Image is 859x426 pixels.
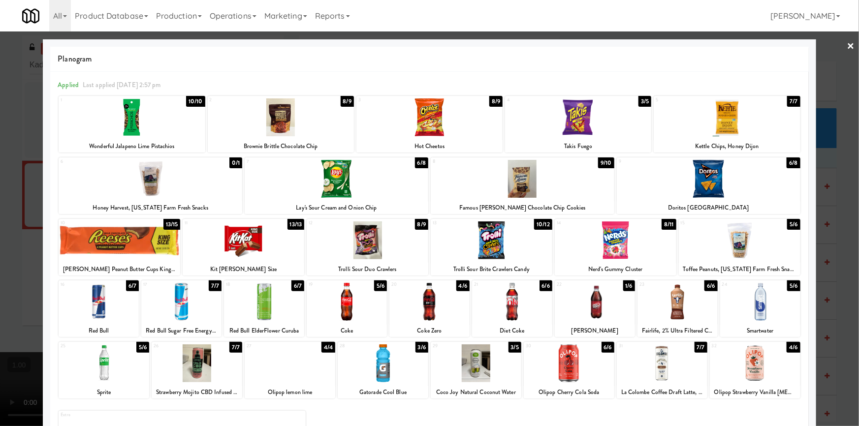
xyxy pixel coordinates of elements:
[509,342,521,353] div: 3/5
[415,342,428,353] div: 3/6
[679,263,800,275] div: Toffee Peanuts, [US_STATE] Farm Fresh Snacks
[185,219,243,227] div: 11
[391,325,468,337] div: Coke Zero
[524,342,614,398] div: 306/6Olipop Cherry Cola Soda
[183,219,304,275] div: 1113/13Kit [PERSON_NAME] Size
[637,280,718,337] div: 236/6Fairlife, 2% Ultra Filtered Chocolate Milk
[307,263,428,275] div: Trolli Sour Duo Crawlers
[847,31,855,62] a: ×
[339,386,427,398] div: Gatorade Cool Blue
[143,325,220,337] div: Red Bull Sugar Free Energy Drink
[247,157,336,166] div: 7
[291,280,304,291] div: 6/7
[507,140,650,152] div: Takis Fuego
[163,219,181,230] div: 13/15
[619,342,662,350] div: 31
[60,325,137,337] div: Red Bull
[433,157,522,166] div: 8
[602,342,614,353] div: 6/6
[22,7,39,25] img: Micromart
[287,219,305,230] div: 13/13
[61,157,150,166] div: 6
[619,157,708,166] div: 9
[432,263,551,275] div: Trolli Sour Brite Crawlers Candy
[225,325,303,337] div: Red Bull ElderFlower Curuba
[431,202,614,214] div: Famous [PERSON_NAME] Chocolate Chip Cookies
[338,386,428,398] div: Gatorade Cool Blue
[210,96,281,104] div: 2
[245,157,428,214] div: 76/8Lay's Sour Cream and Onion Chip
[341,96,354,107] div: 8/9
[555,280,635,337] div: 221/6[PERSON_NAME]
[472,280,552,337] div: 216/6Diet Coke
[617,202,800,214] div: Doritos [GEOGRAPHIC_DATA]
[209,140,352,152] div: Brownie Brittle Chocolate Chip
[433,342,476,350] div: 29
[309,280,347,289] div: 19
[710,386,800,398] div: Olipop Strawberry Vanilla [MEDICAL_DATA] Soda
[432,386,520,398] div: Coco Joy Natural Coconut Water
[141,325,222,337] div: Red Bull Sugar Free Energy Drink
[229,157,242,168] div: 0/1
[617,157,800,214] div: 96/8Doritos [GEOGRAPHIC_DATA]
[152,342,242,398] div: 267/7Strawberry Mojito CBD Infused Drink, Ablis
[224,280,304,337] div: 186/7Red Bull ElderFlower Curuba
[456,280,470,291] div: 4/6
[415,219,428,230] div: 8/9
[307,325,387,337] div: Coke
[525,386,613,398] div: Olipop Cherry Cola Soda
[60,202,241,214] div: Honey Harvest, [US_STATE] Farm Fresh Snacks
[229,342,242,353] div: 7/7
[617,386,707,398] div: La Colombe Coffee Draft Latte, Mocha
[431,386,521,398] div: Coco Joy Natural Coconut Water
[61,280,98,289] div: 16
[431,157,614,214] div: 89/10Famous [PERSON_NAME] Chocolate Chip Cookies
[141,280,222,337] div: 177/7Red Bull Sugar Free Energy Drink
[126,280,139,291] div: 6/7
[556,325,634,337] div: [PERSON_NAME]
[524,386,614,398] div: Olipop Cherry Cola Soda
[143,280,181,289] div: 17
[654,140,800,152] div: Kettle Chips, Honey Dijon
[505,96,651,152] div: 43/5Takis Fuego
[432,202,613,214] div: Famous [PERSON_NAME] Chocolate Chip Cookies
[153,386,241,398] div: Strawberry Mojito CBD Infused Drink, Ablis
[338,342,428,398] div: 283/6Gatorade Cool Blue
[60,140,203,152] div: Wonderful Jalapeno Lime Pistachios
[245,386,335,398] div: Olipop lemon lime
[787,219,800,230] div: 5/6
[389,325,470,337] div: Coke Zero
[711,386,799,398] div: Olipop Strawberry Vanilla [MEDICAL_DATA] Soda
[617,342,707,398] div: 317/7La Colombe Coffee Draft Latte, Mocha
[321,342,335,353] div: 4/4
[59,325,139,337] div: Red Bull
[309,219,367,227] div: 12
[431,219,552,275] div: 1310/12Trolli Sour Brite Crawlers Candy
[722,325,799,337] div: Smartwater
[247,342,290,350] div: 27
[308,325,385,337] div: Coke
[534,219,552,230] div: 10/12
[704,280,717,291] div: 6/6
[695,342,707,353] div: 7/7
[152,386,242,398] div: Strawberry Mojito CBD Infused Drink, Ablis
[356,96,503,152] div: 38/9Hot Cheetos
[655,140,798,152] div: Kettle Chips, Honey Dijon
[623,280,635,291] div: 1/6
[679,219,800,275] div: 155/6Toffee Peanuts, [US_STATE] Farm Fresh Snacks
[637,325,718,337] div: Fairlife, 2% Ultra Filtered Chocolate Milk
[681,219,739,227] div: 15
[557,280,595,289] div: 22
[59,263,180,275] div: [PERSON_NAME] Peanut Butter Cups King Size
[59,219,180,275] div: 1013/15[PERSON_NAME] Peanut Butter Cups King Size
[639,325,716,337] div: Fairlife, 2% Ultra Filtered Chocolate Milk
[245,342,335,398] div: 274/4Olipop lemon lime
[83,80,161,90] span: Last applied [DATE] 2:57 pm
[60,263,179,275] div: [PERSON_NAME] Peanut Butter Cups King Size
[374,280,387,291] div: 5/6
[183,263,304,275] div: Kit [PERSON_NAME] Size
[720,280,800,337] div: 245/6Smartwater
[555,263,676,275] div: Nerd's Gummy Cluster
[507,96,578,104] div: 4
[358,96,430,104] div: 3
